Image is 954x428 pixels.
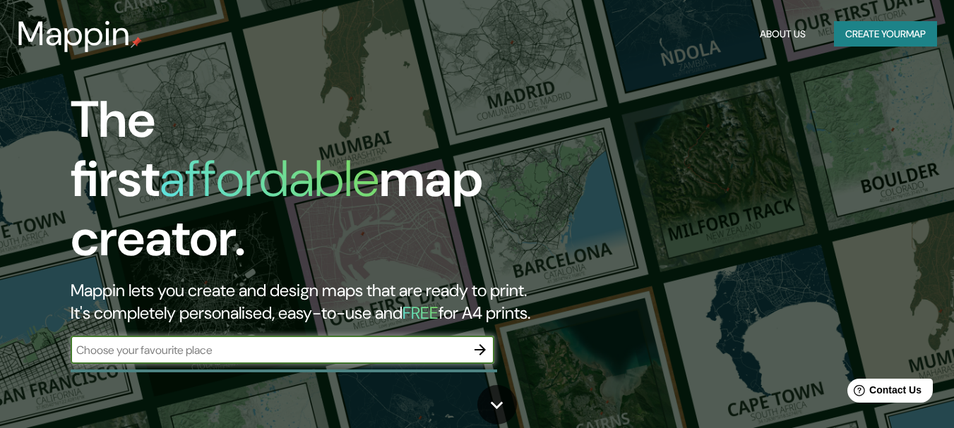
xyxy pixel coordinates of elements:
button: Create yourmap [834,21,937,47]
h1: affordable [160,146,379,212]
iframe: Help widget launcher [828,373,938,412]
img: mappin-pin [131,37,142,48]
h3: Mappin [17,14,131,54]
h1: The first map creator. [71,90,548,279]
h5: FREE [403,302,439,324]
button: About Us [754,21,811,47]
h2: Mappin lets you create and design maps that are ready to print. It's completely personalised, eas... [71,279,548,324]
input: Choose your favourite place [71,342,466,358]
